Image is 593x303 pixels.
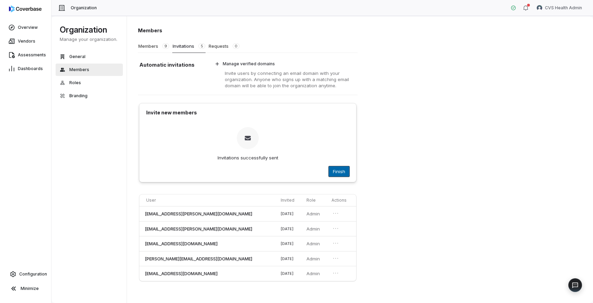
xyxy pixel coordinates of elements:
span: CVS Health Admin [545,5,582,11]
th: Role [304,194,329,206]
p: Admin [306,240,324,247]
a: Vendors [1,35,50,47]
p: Admin [306,270,324,277]
a: Configuration [3,268,48,280]
a: Overview [1,21,50,34]
span: [PERSON_NAME][EMAIL_ADDRESS][DOMAIN_NAME] [145,256,252,262]
button: Open menu [332,224,340,233]
a: Assessments [1,49,50,61]
img: Coverbase logo [9,5,42,12]
span: [DATE] [281,226,293,231]
p: Admin [306,256,324,262]
span: [DATE] [281,256,293,261]
span: [EMAIL_ADDRESS][PERSON_NAME][DOMAIN_NAME] [145,211,252,217]
span: [EMAIL_ADDRESS][PERSON_NAME][DOMAIN_NAME] [145,226,252,232]
h1: Organization [60,24,119,35]
span: Manage verified domains [223,61,275,67]
button: Open menu [332,269,340,277]
button: Branding [56,90,123,102]
button: Open menu [332,209,340,217]
button: Open menu [332,239,340,247]
span: [EMAIL_ADDRESS][DOMAIN_NAME] [145,270,218,277]
h1: Invite new members [146,109,349,116]
span: Organization [71,5,97,11]
p: Invitations successfully sent [218,155,278,161]
button: Members [56,64,123,76]
th: User [139,194,278,206]
button: Members [138,40,170,53]
span: Assessments [18,52,46,58]
span: Members [69,67,89,72]
span: Overview [18,25,38,30]
span: 0 [233,43,240,49]
span: [DATE] [281,241,293,246]
button: General [56,50,123,63]
button: Invitations [172,40,206,53]
button: Requests [208,40,240,53]
span: Minimize [21,286,39,291]
span: [DATE] [281,211,293,216]
p: Admin [306,211,324,217]
span: Dashboards [18,66,43,71]
p: Admin [306,226,324,232]
th: Actions [329,194,356,206]
span: [DATE] [281,271,293,276]
h1: Members [138,27,358,34]
button: CVS Health Admin avatarCVS Health Admin [533,3,586,13]
button: Minimize [3,282,48,295]
span: 9 [162,43,169,49]
a: Dashboards [1,63,50,75]
button: Manage verified domains [211,58,356,69]
span: General [69,54,85,59]
span: Roles [69,80,81,86]
span: 5 [198,43,205,49]
span: Configuration [19,271,47,277]
button: Open menu [332,254,340,262]
span: Vendors [18,38,35,44]
button: Finish [329,166,349,177]
p: Invite users by connecting an email domain with your organization. Anyone who signs up with a mat... [211,70,356,89]
img: CVS Health Admin avatar [537,5,542,11]
button: Roles [56,77,123,89]
p: Manage your organization. [60,36,119,42]
span: Branding [69,93,88,99]
span: [EMAIL_ADDRESS][DOMAIN_NAME] [145,240,218,247]
th: Invited [278,194,304,206]
h1: Automatic invitations [139,61,200,68]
